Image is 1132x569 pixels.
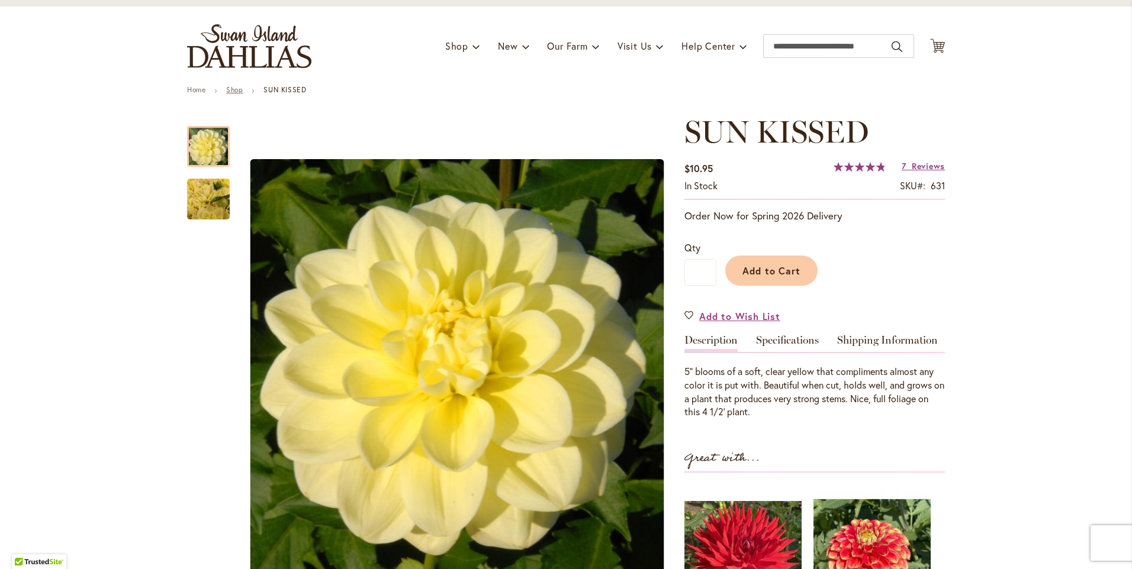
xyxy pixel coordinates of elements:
div: 5” blooms of a soft, clear yellow that compliments almost any color it is put with. Beautiful whe... [684,365,945,419]
a: Home [187,85,205,94]
span: Reviews [912,160,945,172]
a: store logo [187,24,311,68]
a: Shop [226,85,243,94]
div: SUN KISSED [187,167,230,219]
a: Specifications [756,335,819,352]
div: 97% [834,162,886,172]
strong: SKU [900,179,925,192]
strong: SUN KISSED [263,85,306,94]
span: Our Farm [547,40,587,52]
span: Help Center [681,40,735,52]
span: Qty [684,241,700,254]
a: 7 Reviews [902,160,945,172]
span: 7 [902,160,906,172]
button: Add to Cart [725,256,818,286]
img: SUN KISSED [166,167,251,231]
strong: Great with... [684,448,760,468]
p: Order Now for Spring 2026 Delivery [684,209,945,223]
span: Shop [445,40,468,52]
span: Add to Cart [742,264,801,277]
div: Detailed Product Info [684,335,945,419]
a: Description [684,335,738,352]
a: Shipping Information [837,335,938,352]
div: SUN KISSED [187,114,242,167]
span: New [498,40,517,52]
a: Add to Wish List [684,309,780,323]
span: Visit Us [618,40,652,52]
div: Availability [684,179,718,193]
span: $10.95 [684,162,713,174]
span: SUN KISSED [684,113,869,150]
iframe: Launch Accessibility Center [9,527,42,560]
span: Add to Wish List [699,309,780,323]
span: In stock [684,179,718,192]
div: 631 [931,179,945,193]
